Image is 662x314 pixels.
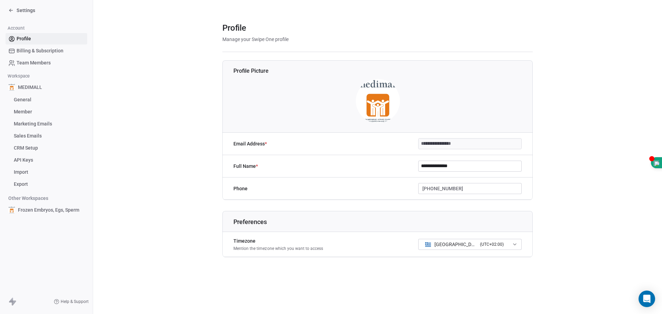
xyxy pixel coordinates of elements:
h1: Profile Picture [233,67,533,75]
label: Email Address [233,140,267,147]
span: Account [5,23,28,33]
a: Import [6,166,87,178]
span: Profile [222,23,246,33]
button: [GEOGRAPHIC_DATA] - EET(UTC+02:00) [418,239,522,250]
span: Member [14,108,32,115]
span: Workspace [4,71,32,81]
a: Team Members [6,57,87,69]
a: Member [6,106,87,118]
a: Export [6,179,87,190]
span: API Keys [14,156,33,164]
span: General [14,96,31,103]
div: Open Intercom Messenger [639,291,655,307]
a: CRM Setup [6,142,87,154]
a: API Keys [6,154,87,166]
span: [PHONE_NUMBER] [422,185,463,192]
span: Help & Support [61,299,89,304]
p: Mention the timezone which you want to access [233,246,323,251]
span: MEDIMALL [18,84,42,91]
span: CRM Setup [14,144,38,152]
span: Sales Emails [14,132,42,140]
span: ( UTC+02:00 ) [480,241,504,247]
span: Billing & Subscription [17,47,63,54]
span: Other Workspaces [6,193,51,204]
span: Settings [17,7,35,14]
span: Frozen Embryos, Egs, Sperm [18,206,79,213]
span: Manage your Swipe One profile [222,37,289,42]
label: Timezone [233,237,323,244]
img: Medimall%20logo%20(2).1.jpg [8,84,15,91]
a: Help & Support [54,299,89,304]
a: Profile [6,33,87,44]
label: Phone [233,185,248,192]
span: [GEOGRAPHIC_DATA] - EET [434,241,477,248]
a: Marketing Emails [6,118,87,130]
span: Profile [17,35,31,42]
a: Billing & Subscription [6,45,87,57]
span: Marketing Emails [14,120,52,128]
span: Export [14,181,28,188]
img: Medimall%20logo%20(2).1.jpg [8,206,15,213]
img: Medimall%20logo%20(2).1.png [356,79,400,123]
span: Team Members [17,59,51,67]
button: [PHONE_NUMBER] [418,183,522,194]
a: General [6,94,87,105]
h1: Preferences [233,218,533,226]
a: Settings [8,7,35,14]
label: Full Name [233,163,258,170]
span: Import [14,169,28,176]
a: Sales Emails [6,130,87,142]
